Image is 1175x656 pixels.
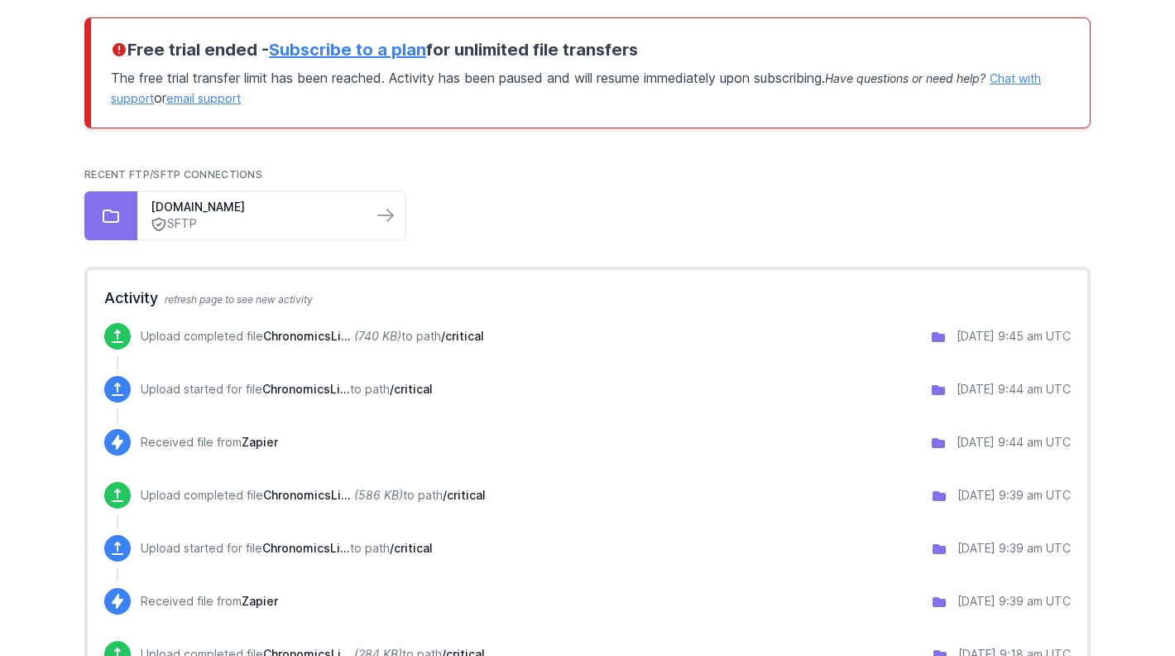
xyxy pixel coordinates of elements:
[390,382,433,396] span: /critical
[957,434,1071,451] div: [DATE] 9:44 am UTC
[957,540,1071,557] div: [DATE] 9:39 am UTC
[262,541,350,555] span: ChronomicsLimited..INT2509000000436.Critical.Result.20250905093834.pdf
[957,593,1071,610] div: [DATE] 9:39 am UTC
[263,329,351,343] span: ChronomicsLimited..INT2509000000436.Critical.Result.20250905094236.pdf
[242,435,278,449] span: Zapier
[957,328,1071,345] div: [DATE] 9:45 am UTC
[141,487,486,504] p: Upload completed file to path
[111,38,1070,61] h3: Free trial ended - for unlimited file transfers
[151,215,359,233] a: SFTP
[141,328,484,345] p: Upload completed file to path
[141,593,278,610] p: Received file from
[166,91,241,105] a: email support
[390,541,433,555] span: /critical
[151,199,359,215] a: [DOMAIN_NAME]
[104,287,1071,310] h2: Activity
[84,168,1091,181] h2: Recent FTP/SFTP Connections
[354,329,401,343] i: (740 KB)
[825,71,986,85] span: Have questions or need help?
[269,40,426,60] a: Subscribe to a plan
[111,61,1070,108] p: The free trial transfer limit has been reached. Activity has been paused and will resume immediat...
[441,329,484,343] span: /critical
[957,487,1071,504] div: [DATE] 9:39 am UTC
[957,381,1071,398] div: [DATE] 9:44 am UTC
[141,434,278,451] p: Received file from
[443,488,486,502] span: /critical
[165,293,313,306] span: refresh page to see new activity
[141,540,433,557] p: Upload started for file to path
[242,594,278,608] span: Zapier
[263,488,351,502] span: ChronomicsLimited..INT2509000000436.Critical.Result.20250905093834.pdf
[262,382,350,396] span: ChronomicsLimited..INT2509000000436.Critical.Result.20250905094236.pdf
[141,381,433,398] p: Upload started for file to path
[354,488,403,502] i: (586 KB)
